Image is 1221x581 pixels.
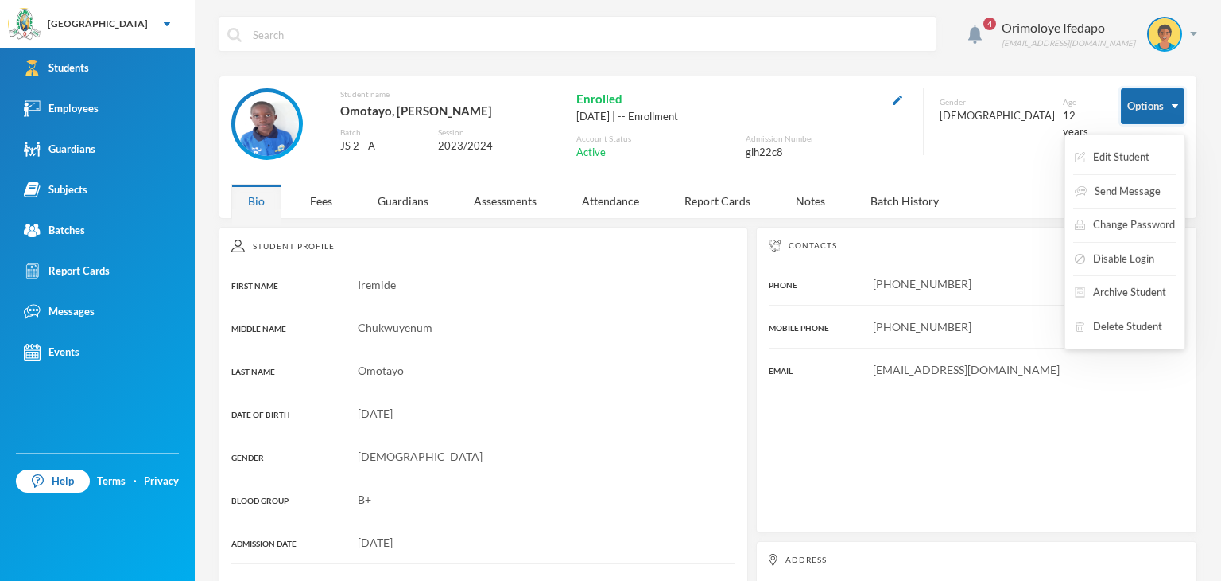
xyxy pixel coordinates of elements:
a: Terms [97,474,126,489]
span: Iremide [358,278,396,291]
div: Student name [340,88,544,100]
button: Archive Student [1073,279,1168,307]
button: Options [1121,88,1184,124]
div: Gender [940,96,1055,108]
div: Guardians [24,141,95,158]
div: Fees [293,184,349,218]
span: Enrolled [576,88,622,109]
span: [EMAIL_ADDRESS][DOMAIN_NAME] [873,363,1060,376]
div: Messages [24,303,95,320]
div: [DEMOGRAPHIC_DATA] [940,108,1055,124]
div: Account Status [576,133,738,145]
button: Change Password [1073,211,1176,240]
input: Search [251,17,928,53]
div: Contacts [769,240,1184,252]
div: Batch History [854,184,955,218]
div: Students [24,60,89,76]
div: Student Profile [231,240,735,252]
div: Report Cards [24,263,110,279]
a: Help [16,470,90,493]
img: STUDENT [235,92,299,156]
div: 2023/2024 [438,138,544,154]
span: [DATE] [358,407,393,420]
span: [DEMOGRAPHIC_DATA] [358,450,483,463]
div: Bio [231,184,281,218]
div: Session [438,127,544,138]
div: Employees [24,100,99,117]
div: · [134,474,137,489]
div: Guardians [361,184,445,218]
div: Subjects [24,181,87,198]
button: Edit [888,90,907,108]
span: B+ [358,493,371,506]
img: STUDENT [1149,18,1180,50]
a: Privacy [144,474,179,489]
div: Assessments [457,184,553,218]
span: Active [576,145,606,161]
div: Orimoloye Ifedapo [1002,18,1135,37]
div: Batch [340,127,426,138]
div: Report Cards [668,184,767,218]
div: JS 2 - A [340,138,426,154]
div: Admission Number [746,133,907,145]
span: Chukwuyenum [358,321,432,334]
div: [EMAIL_ADDRESS][DOMAIN_NAME] [1002,37,1135,49]
button: Disable Login [1073,245,1156,274]
div: Age [1063,96,1097,108]
button: Delete Student [1073,313,1164,341]
div: 12 years [1063,108,1097,139]
div: [GEOGRAPHIC_DATA] [48,17,148,31]
span: Omotayo [358,364,404,377]
img: search [227,28,242,42]
div: Batches [24,222,85,239]
button: Send Message [1073,177,1162,206]
span: [DATE] [358,536,393,549]
div: Address [769,554,1184,566]
span: [PHONE_NUMBER] [873,277,971,290]
img: logo [9,9,41,41]
div: [DATE] | -- Enrollment [576,109,907,125]
div: Events [24,344,79,361]
button: Edit Student [1073,143,1151,172]
span: 4 [983,18,996,30]
div: Notes [779,184,842,218]
div: Attendance [565,184,656,218]
div: Omotayo, [PERSON_NAME] [340,100,544,121]
div: glh22c8 [746,145,907,161]
span: [PHONE_NUMBER] [873,320,971,333]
